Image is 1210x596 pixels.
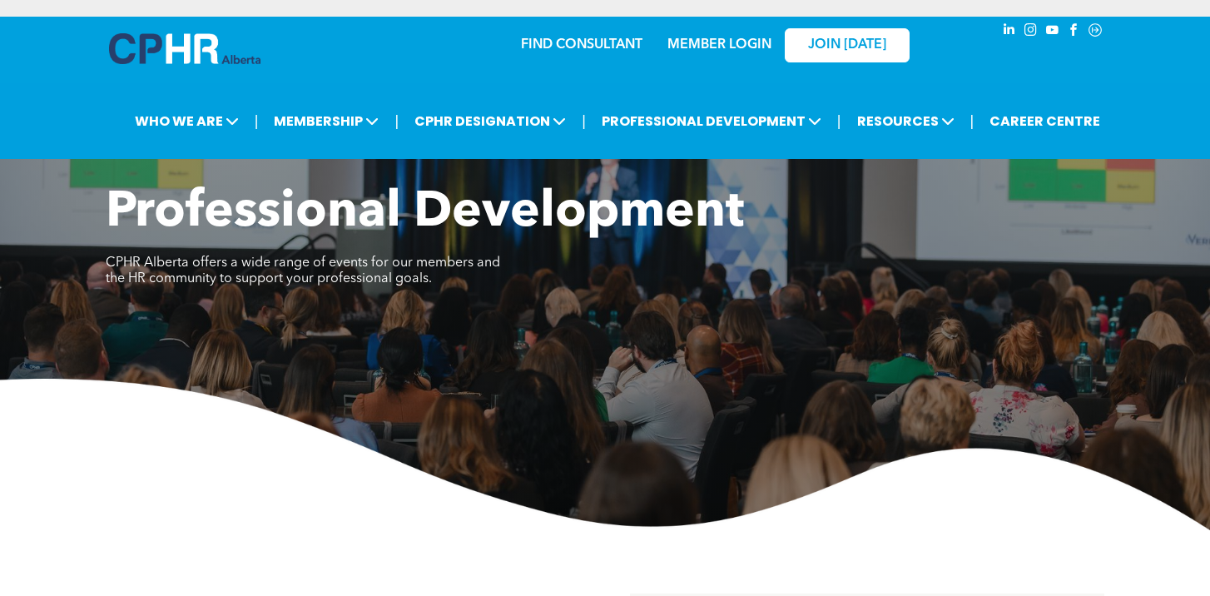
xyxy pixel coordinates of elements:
[1043,21,1061,43] a: youtube
[999,21,1018,43] a: linkedin
[837,104,841,138] li: |
[130,106,244,137] span: WHO WE ARE
[409,106,571,137] span: CPHR DESIGNATION
[269,106,384,137] span: MEMBERSHIP
[1086,21,1104,43] a: Social network
[984,106,1105,137] a: CAREER CENTRE
[852,106,960,137] span: RESOURCES
[785,28,910,62] a: JOIN [DATE]
[109,33,260,64] img: A blue and white logo for cp alberta
[106,256,500,286] span: CPHR Alberta offers a wide range of events for our members and the HR community to support your p...
[1021,21,1039,43] a: instagram
[255,104,259,138] li: |
[597,106,826,137] span: PROFESSIONAL DEVELOPMENT
[106,188,744,238] span: Professional Development
[667,38,771,52] a: MEMBER LOGIN
[394,104,399,138] li: |
[521,38,642,52] a: FIND CONSULTANT
[970,104,974,138] li: |
[1064,21,1083,43] a: facebook
[808,37,886,53] span: JOIN [DATE]
[582,104,586,138] li: |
